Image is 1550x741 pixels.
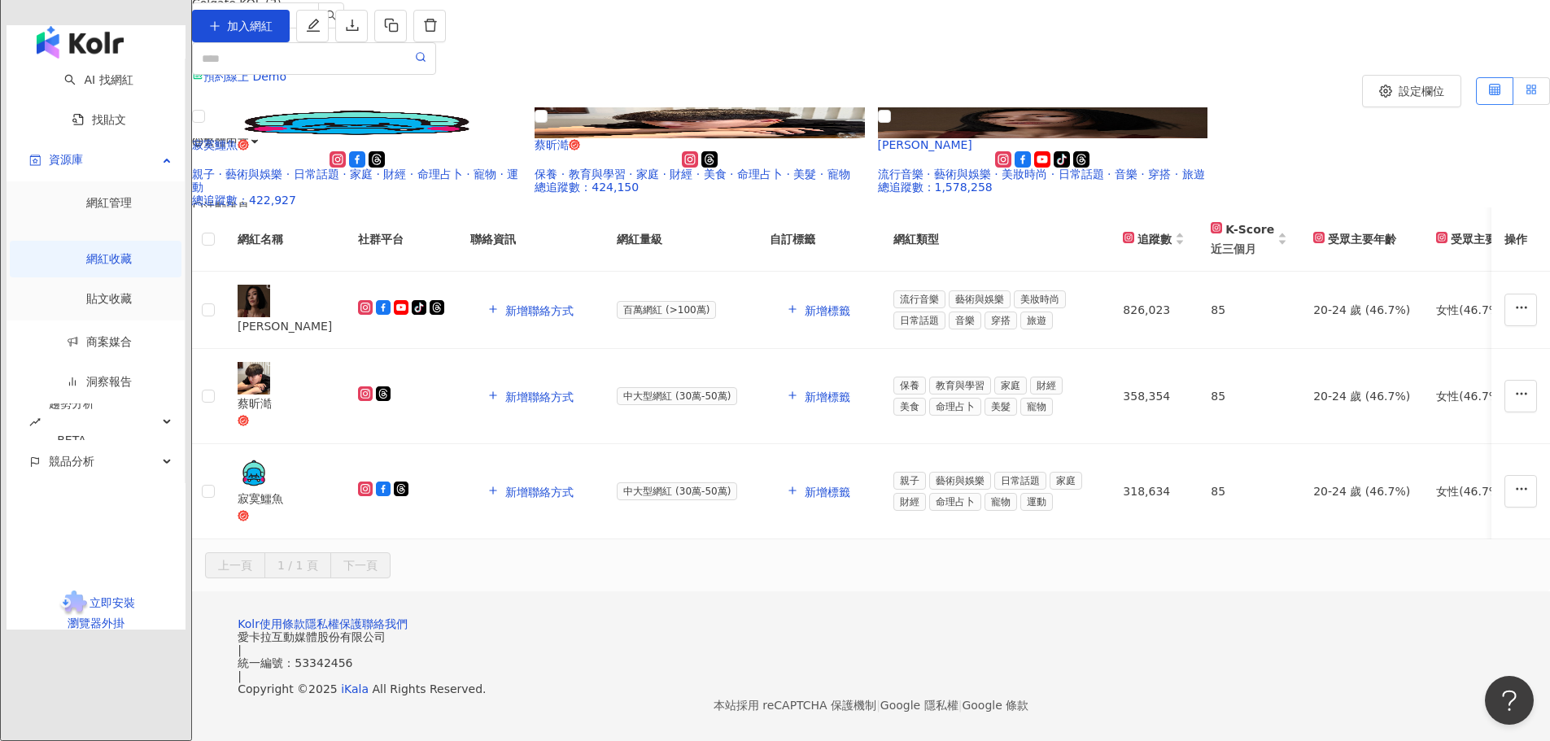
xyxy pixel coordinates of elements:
[58,591,90,617] img: chrome extension
[238,457,270,490] img: KOL Avatar
[1030,377,1063,394] span: 財經
[1020,493,1053,511] span: 運動
[893,398,926,416] span: 美食
[985,312,1017,329] span: 穿搭
[72,113,126,126] a: 找貼文
[714,695,1028,715] span: 本站採用 reCAPTCHA 保護機制
[1491,207,1550,272] th: 操作
[29,416,41,428] span: rise
[929,493,981,511] span: 命理占卜
[757,207,880,272] th: 自訂標籤
[305,617,362,630] a: 隱私權保護
[1123,301,1185,319] div: 826,023
[535,181,639,194] span: 總追蹤數 ： 424,150
[192,138,238,151] span: 寂寞鱷魚
[1436,301,1519,319] div: 女性
[1399,85,1444,98] span: 設定欄位
[1020,398,1053,416] span: 寵物
[209,20,220,32] span: plus
[617,301,716,319] span: 百萬網紅 (>100萬)
[535,107,864,138] img: KOL Avatar
[306,18,321,33] span: edit
[37,26,124,59] img: logo
[227,20,273,33] span: 加入網紅
[1211,482,1287,500] div: 85
[1211,220,1274,238] div: K-Score
[893,377,926,394] span: 保養
[1313,230,1410,248] div: 受眾主要年齡
[1436,387,1519,405] div: 女性
[238,682,1504,695] div: Copyright © 2025 All Rights Reserved.
[341,682,369,695] a: iKala
[1459,301,1504,319] div: (46.7%)
[192,194,296,207] span: 總追蹤數 ： 422,927
[86,196,132,209] a: 網紅管理
[423,18,438,33] span: delete
[878,107,1207,138] img: KOL Avatar
[985,493,1017,511] span: 寵物
[1362,75,1461,107] button: 設定欄位
[880,207,1110,272] th: 網紅類型
[893,290,945,308] span: 流行音樂
[345,207,457,272] th: 社群平台
[949,312,981,329] span: 音樂
[192,168,522,194] div: 親子 · 藝術與娛樂 · 日常話題 · 家庭 · 財經 · 命理占卜 · 寵物 · 運動
[604,207,757,272] th: 網紅量級
[1485,676,1534,725] iframe: Help Scout Beacon - Open
[949,290,1011,308] span: 藝術與娛樂
[1436,482,1519,500] div: 女性
[325,10,337,21] span: search
[1123,482,1185,500] div: 318,634
[878,181,993,194] span: 總追蹤數 ： 1,578,258
[929,398,981,416] span: 命理占卜
[1459,482,1504,500] div: (46.7%)
[958,699,963,712] span: |
[505,486,574,499] span: 新增聯絡方式
[929,377,991,394] span: 教育與學習
[893,493,926,511] span: 財經
[238,656,1504,669] div: 統一編號：53342456
[535,168,864,181] div: 保養 · 教育與學習 · 家庭 · 財經 · 美食 · 命理占卜 · 美髮 · 寵物
[535,138,569,151] span: 蔡昕澔
[49,443,94,480] span: 競品分析
[1123,387,1185,405] div: 358,354
[330,552,391,578] button: 下一頁
[238,285,270,317] img: KOL Avatar
[192,10,290,42] button: 加入網紅
[49,422,94,459] div: BETA
[1014,290,1066,308] span: 美妝時尚
[880,699,958,712] a: Google 隱私權
[1123,230,1172,248] div: 追蹤數
[49,142,83,178] span: 資源庫
[1211,240,1274,258] span: 近三個月
[994,377,1027,394] span: 家庭
[238,362,270,394] img: KOL Avatar
[805,304,850,317] span: 新增標籤
[878,168,1207,181] div: 流行音樂 · 藝術與娛樂 · 美妝時尚 · 日常話題 · 音樂 · 穿搭 · 旅遊
[362,617,408,630] a: 聯絡我們
[470,294,591,326] button: 新增聯絡方式
[1050,472,1082,490] span: 家庭
[985,398,1017,416] span: 美髮
[67,375,132,388] a: 洞察報告
[205,552,265,578] button: 上一頁
[470,380,591,412] button: 新增聯絡方式
[67,335,132,348] a: 商案媒合
[878,138,972,151] span: [PERSON_NAME]
[505,390,574,403] span: 新增聯絡方式
[86,252,132,265] a: 網紅收藏
[893,472,926,490] span: 親子
[260,617,305,630] a: 使用條款
[238,490,332,508] div: 寂寞鱷魚
[225,207,345,272] th: 網紅名稱
[929,472,991,490] span: 藝術與娛樂
[64,73,133,86] a: searchAI 找網紅
[1020,312,1053,329] span: 旅遊
[1211,301,1287,319] div: 85
[1436,230,1519,248] div: 受眾主要性別
[770,475,867,508] button: 新增標籤
[457,207,604,272] th: 聯絡資訊
[1313,482,1410,500] div: 20-24 歲 (46.7%)
[805,486,850,499] span: 新增標籤
[345,18,360,33] span: download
